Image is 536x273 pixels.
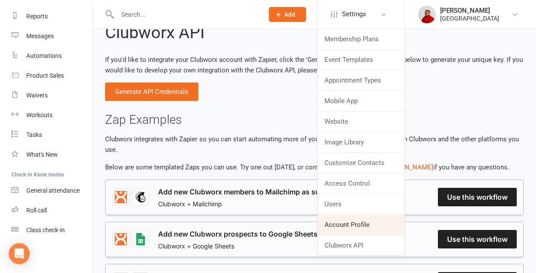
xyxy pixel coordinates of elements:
a: Customize Contacts [317,153,405,173]
a: Website [317,111,405,132]
div: General attendance [26,187,80,194]
a: Clubworx API [317,235,405,255]
a: Image Library [317,132,405,152]
div: Workouts [26,111,53,119]
span: Settings [342,4,366,24]
a: General attendance kiosk mode [11,181,92,201]
h2: Clubworx API [105,24,205,42]
button: Add [269,7,306,22]
div: What's New [26,151,58,158]
a: Automations [11,46,92,66]
div: Class check-in [26,226,65,233]
a: Roll call [11,201,92,220]
a: Messages [11,26,92,46]
div: [GEOGRAPHIC_DATA] [440,14,499,22]
img: thumb_image1586839935.png [418,6,436,23]
a: Account Profile [317,215,405,235]
div: Waivers [26,92,48,99]
div: Messages [26,32,54,40]
a: Class kiosk mode [11,220,92,240]
div: Product Sales [26,72,64,79]
p: If you'd like to integrate your Clubworx account with Zapier, click the 'Generate API credentials... [105,54,524,75]
a: Users [317,194,405,214]
div: Roll call [26,207,47,214]
a: Event Templates [317,50,405,70]
a: Access Control [317,173,405,194]
span: Add [284,11,295,18]
a: Product Sales [11,66,92,86]
a: Tasks [11,125,92,145]
a: Workouts [11,105,92,125]
div: Reports [26,13,48,20]
button: Generate API Credentials [105,83,198,101]
a: Membership Plans [317,29,405,49]
a: What's New [11,145,92,165]
div: Open Intercom Messenger [9,243,30,264]
a: Reports [11,7,92,26]
h3: Zap Examples [105,113,524,127]
div: [PERSON_NAME] [440,7,499,14]
a: Appointment Types [317,70,405,90]
p: Clubworx integrates with Zapier so you can start automating more of your day-to-day activities be... [105,134,524,155]
div: Automations [26,52,62,59]
a: Waivers [11,86,92,105]
div: Tasks [26,131,42,138]
input: Search... [115,8,257,21]
a: Mobile App [317,91,405,111]
p: Below are some templated Zaps you can use. Try one out [DATE], or contact if you have any questions. [105,162,524,172]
